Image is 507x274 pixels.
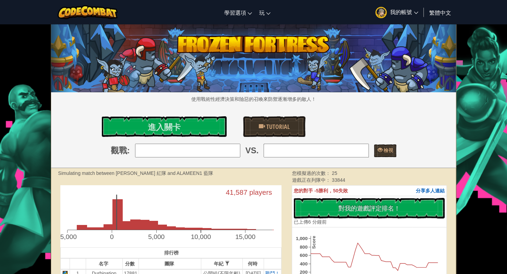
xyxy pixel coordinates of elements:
text: Score [311,236,316,249]
span: VS. [245,145,259,156]
text: 0 [110,233,114,240]
th: 5 50 [292,186,446,196]
a: 學習選項 [220,3,255,22]
span: 分享多人連結 [416,188,445,193]
img: 冰凍堡壘 [51,22,456,92]
p: 使用戰術性經濟決策和險惡的召喚來防禦逐漸增多的敵人！ [51,96,456,103]
th: 何時 [242,258,264,269]
img: CodeCombat logo [58,5,118,19]
span: 33844 [332,177,345,183]
span: 學習選項 [224,9,246,16]
span: 勝利， [318,188,333,193]
span: 玩 [259,9,264,16]
span: Tutorial [265,122,290,131]
span: 您的 [294,188,303,193]
div: 6 分鐘前 [294,218,327,225]
th: 團隊 [138,258,201,269]
span: 已上傳 [294,219,308,225]
span: 觀戰 [111,145,127,156]
th: 分數 [122,258,138,269]
text: 1,000 [296,236,308,241]
span: 進入關卡 [148,121,181,132]
text: 400 [300,261,307,266]
strong: Simulating match between [PERSON_NAME] 紅隊 and ALAMEEN1 藍隊 [58,170,213,176]
text: 10,000 [191,233,211,240]
span: 對手 - [303,188,316,193]
button: 對我的遊戲評定排名！ [294,198,445,218]
text: 5,000 [148,233,165,240]
span: : [127,145,130,156]
a: 玩 [255,3,274,22]
img: avatar [375,7,387,18]
th: 年紀 [201,258,242,269]
text: 800 [300,245,307,250]
text: 41,587 players [226,188,272,196]
text: 15,000 [235,233,255,240]
span: 您模擬過的次數： [292,170,332,176]
text: -5,000 [58,233,76,240]
span: 遊戲正在列隊中： [292,177,332,183]
span: 排行榜 [164,250,179,255]
span: 檢視 [382,147,393,153]
a: Tutorial [243,116,305,137]
span: 25 [332,170,337,176]
span: 失敗 [338,188,348,193]
text: 600 [300,253,307,258]
span: 繁體中文 [429,9,451,16]
a: 繁體中文 [426,3,455,22]
span: 對我的遊戲評定排名！ [338,204,400,213]
span: 我的帳號 [390,8,418,15]
a: 我的帳號 [372,1,422,23]
th: 名字 [86,258,122,269]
